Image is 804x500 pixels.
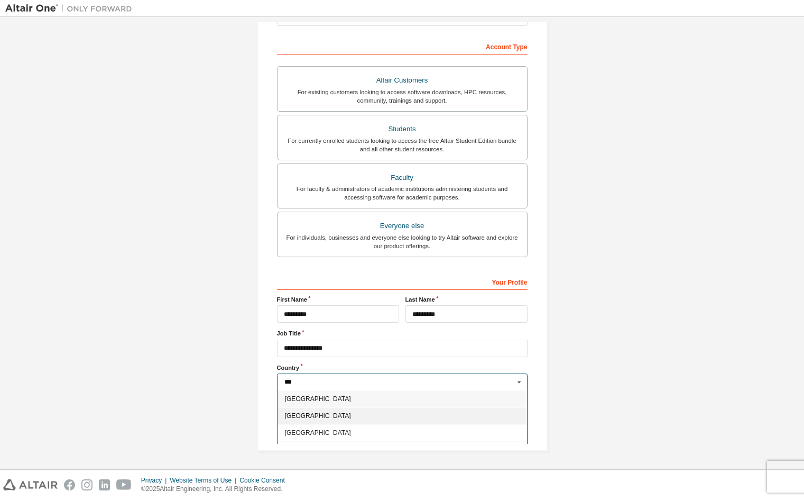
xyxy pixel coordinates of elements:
span: [GEOGRAPHIC_DATA] [284,396,520,402]
img: Altair One [5,3,137,14]
div: Your Profile [277,273,528,290]
div: For currently enrolled students looking to access the free Altair Student Edition bundle and all ... [284,137,521,153]
div: For individuals, businesses and everyone else looking to try Altair software and explore our prod... [284,233,521,250]
img: instagram.svg [81,479,93,490]
div: Website Terms of Use [170,476,239,485]
div: Privacy [141,476,170,485]
label: Country [277,363,528,372]
img: youtube.svg [116,479,132,490]
div: For existing customers looking to access software downloads, HPC resources, community, trainings ... [284,88,521,105]
div: Faculty [284,170,521,185]
label: First Name [277,295,399,304]
div: For faculty & administrators of academic institutions administering students and accessing softwa... [284,185,521,202]
span: [GEOGRAPHIC_DATA] [284,413,520,419]
label: Job Title [277,329,528,338]
img: linkedin.svg [99,479,110,490]
div: Altair Customers [284,73,521,88]
div: Everyone else [284,219,521,233]
div: Cookie Consent [239,476,291,485]
p: © 2025 Altair Engineering, Inc. All Rights Reserved. [141,485,291,494]
img: altair_logo.svg [3,479,58,490]
img: facebook.svg [64,479,75,490]
div: Account Type [277,38,528,54]
span: [GEOGRAPHIC_DATA] [284,430,520,436]
label: Last Name [405,295,528,304]
div: Students [284,122,521,137]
